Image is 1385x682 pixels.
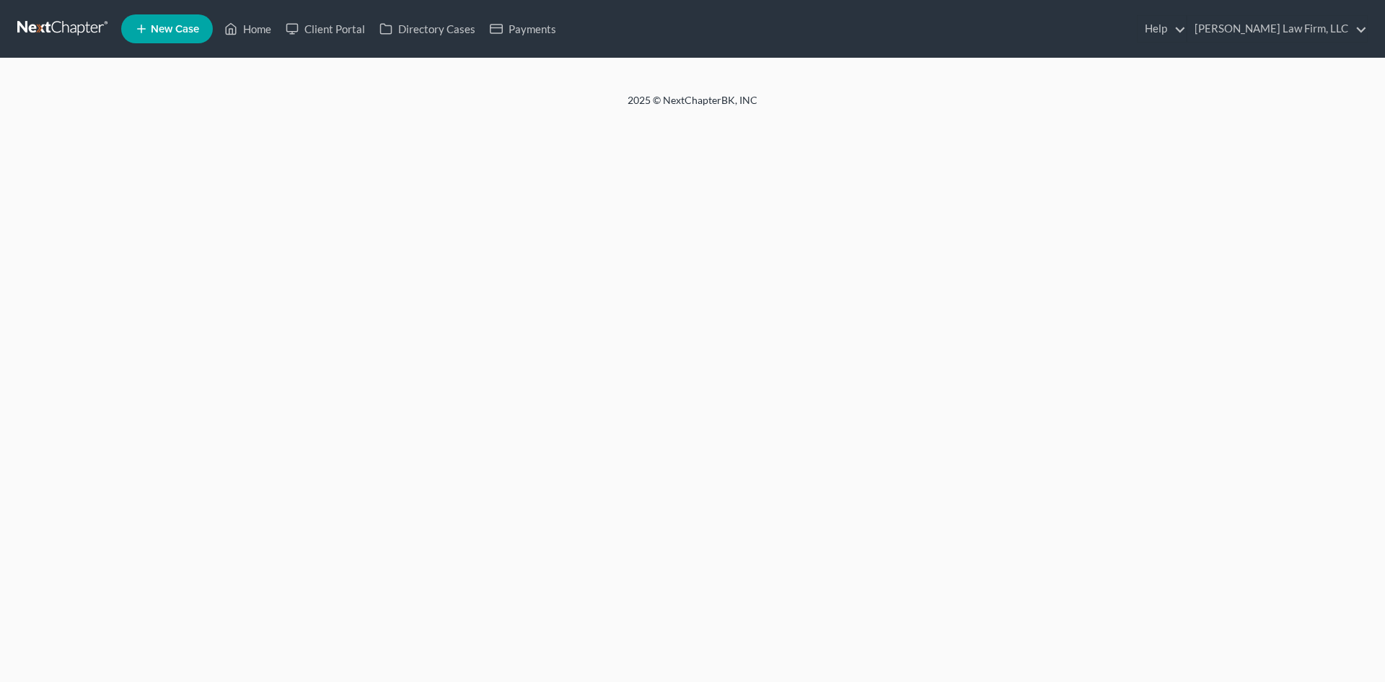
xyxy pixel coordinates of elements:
a: Client Portal [278,16,372,42]
a: Home [217,16,278,42]
a: [PERSON_NAME] Law Firm, LLC [1187,16,1367,42]
new-legal-case-button: New Case [121,14,213,43]
a: Directory Cases [372,16,483,42]
a: Help [1138,16,1186,42]
div: 2025 © NextChapterBK, INC [281,93,1104,119]
a: Payments [483,16,563,42]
